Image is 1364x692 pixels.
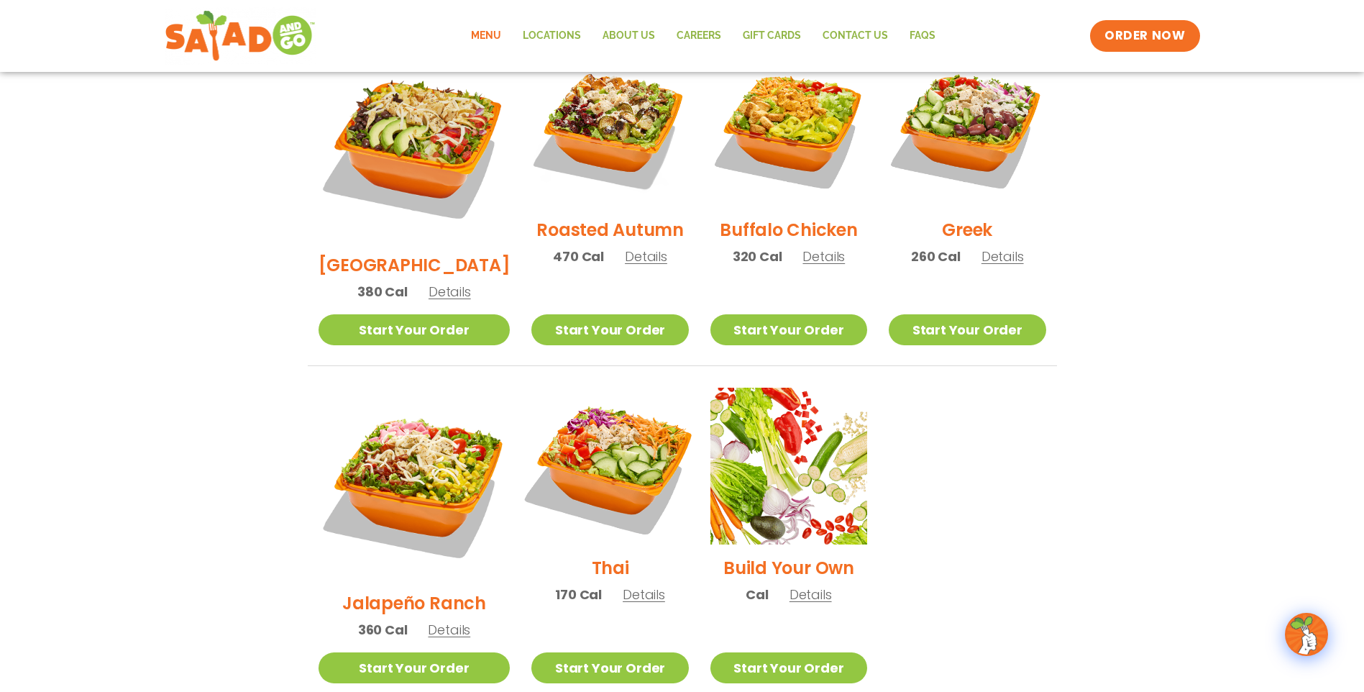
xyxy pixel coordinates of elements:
[518,374,702,558] img: Product photo for Thai Salad
[531,314,688,345] a: Start Your Order
[723,555,854,581] h2: Build Your Own
[1104,27,1185,45] span: ORDER NOW
[536,217,684,242] h2: Roasted Autumn
[592,555,629,581] h2: Thai
[512,19,592,53] a: Locations
[319,50,511,242] img: Product photo for BBQ Ranch Salad
[911,247,961,266] span: 260 Cal
[710,388,867,545] img: Product photo for Build Your Own
[165,7,316,65] img: new-SAG-logo-768×292
[531,652,688,683] a: Start Your Order
[981,247,1024,265] span: Details
[733,247,782,266] span: 320 Cal
[358,620,408,639] span: 360 Cal
[592,19,666,53] a: About Us
[1286,614,1327,655] img: wpChatIcon
[460,19,946,53] nav: Menu
[889,314,1045,345] a: Start Your Order
[1090,20,1199,52] a: ORDER NOW
[666,19,732,53] a: Careers
[319,314,511,345] a: Start Your Order
[623,586,665,604] span: Details
[710,50,867,206] img: Product photo for Buffalo Chicken Salad
[789,586,832,604] span: Details
[812,19,899,53] a: Contact Us
[531,50,688,206] img: Product photo for Roasted Autumn Salad
[428,621,470,639] span: Details
[889,50,1045,206] img: Product photo for Greek Salad
[319,388,511,580] img: Product photo for Jalapeño Ranch Salad
[710,314,867,345] a: Start Your Order
[429,283,471,301] span: Details
[942,217,992,242] h2: Greek
[802,247,845,265] span: Details
[319,652,511,683] a: Start Your Order
[553,247,604,266] span: 470 Cal
[710,652,867,683] a: Start Your Order
[357,282,408,301] span: 380 Cal
[732,19,812,53] a: GIFT CARDS
[746,585,768,604] span: Cal
[555,585,602,604] span: 170 Cal
[899,19,946,53] a: FAQs
[625,247,667,265] span: Details
[342,591,486,616] h2: Jalapeño Ranch
[319,252,511,278] h2: [GEOGRAPHIC_DATA]
[460,19,512,53] a: Menu
[720,217,857,242] h2: Buffalo Chicken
